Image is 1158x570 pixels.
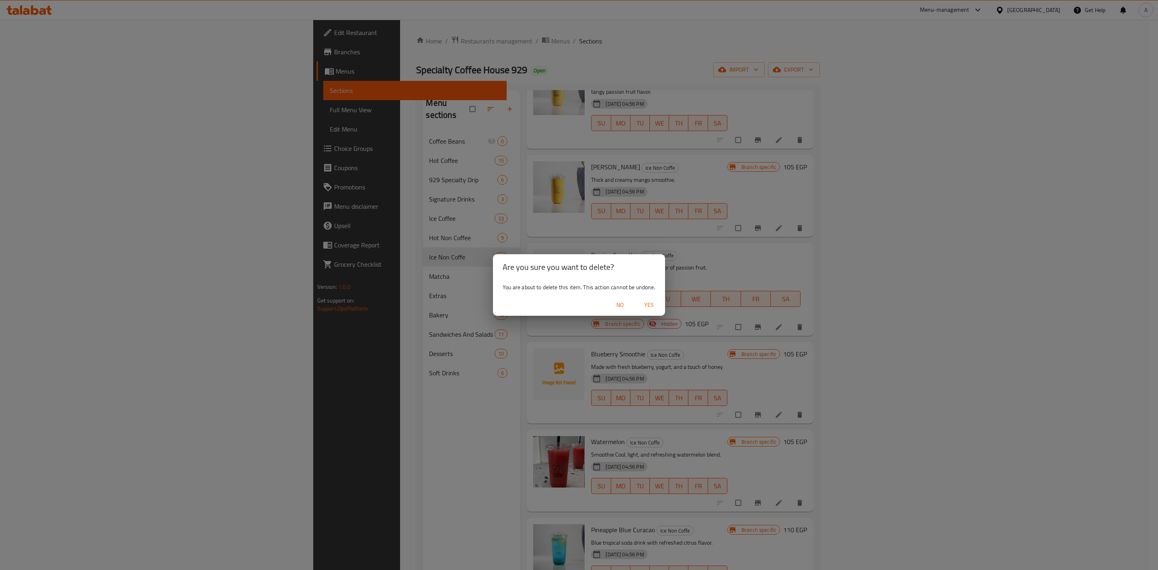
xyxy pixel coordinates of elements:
[607,298,633,313] button: No
[639,300,659,310] span: Yes
[610,300,630,310] span: No
[503,261,655,274] h2: Are you sure you want to delete?
[493,280,665,294] div: You are about to delete this item. This action cannot be undone.
[636,298,662,313] button: Yes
